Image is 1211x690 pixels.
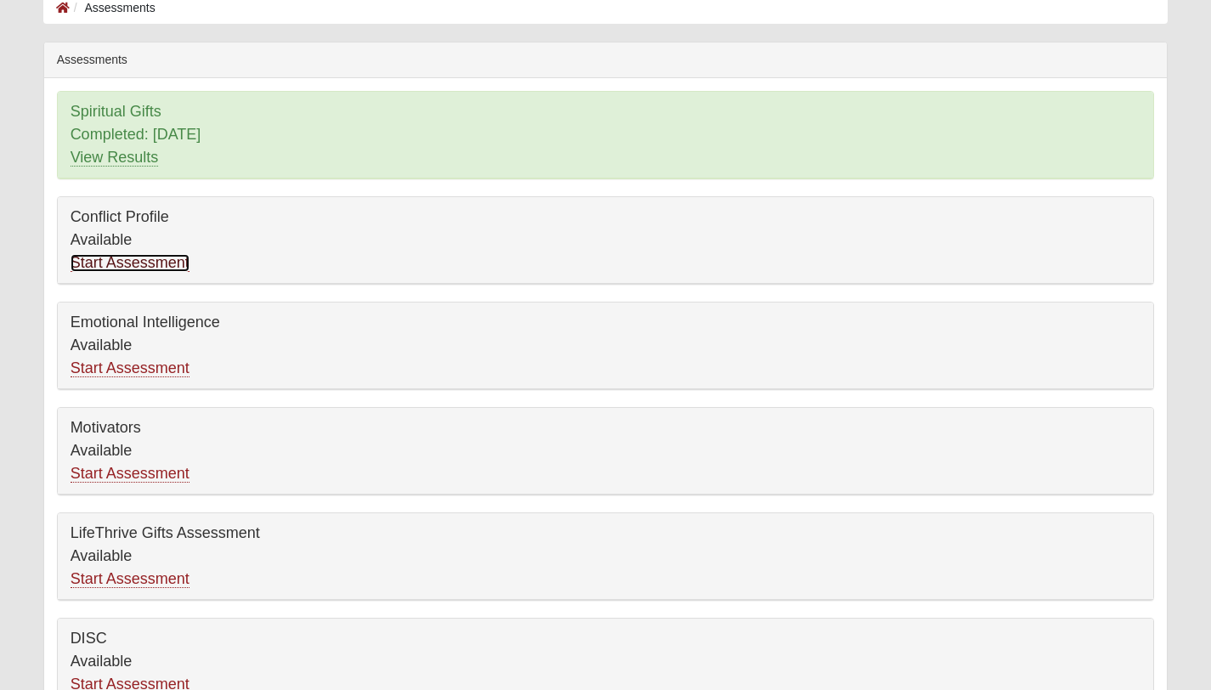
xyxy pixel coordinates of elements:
[71,254,190,272] a: Start Assessment
[58,513,1154,600] div: LifeThrive Gifts Assessment Available
[71,149,159,167] a: View Results
[58,303,1154,389] div: Emotional Intelligence Available
[44,42,1168,78] div: Assessments
[58,92,1154,178] div: Spiritual Gifts Completed: [DATE]
[71,570,190,588] a: Start Assessment
[58,197,1154,284] div: Conflict Profile Available
[71,359,190,377] a: Start Assessment
[58,408,1154,495] div: Motivators Available
[71,465,190,483] a: Start Assessment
